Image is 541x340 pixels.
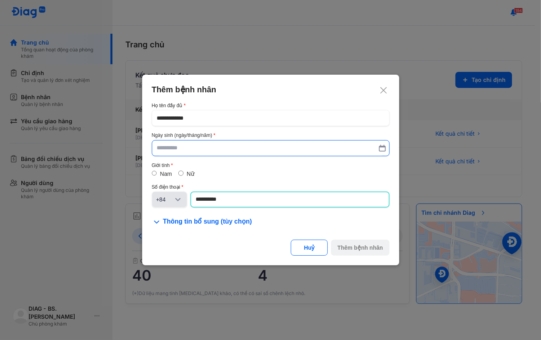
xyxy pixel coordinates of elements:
[163,217,252,227] span: Thông tin bổ sung (tùy chọn)
[152,103,390,108] div: Họ tên đầy đủ
[152,132,390,138] div: Ngày sinh (ngày/tháng/năm)
[152,184,390,190] div: Số điện thoại
[152,84,390,95] div: Thêm bệnh nhân
[152,163,390,168] div: Giới tính
[160,171,172,177] label: Nam
[187,171,194,177] label: Nữ
[156,195,173,204] div: +84
[291,240,328,256] button: Huỷ
[337,244,383,252] div: Thêm bệnh nhân
[331,240,389,256] button: Thêm bệnh nhân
